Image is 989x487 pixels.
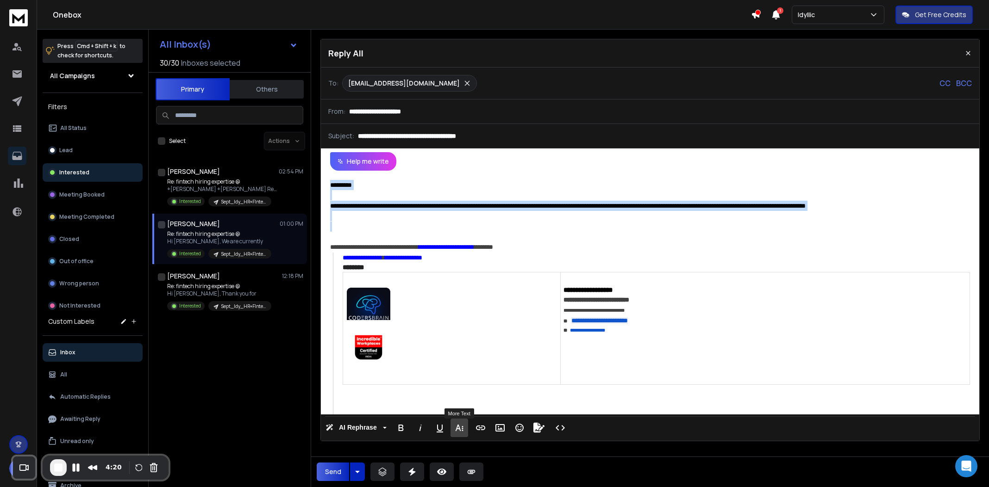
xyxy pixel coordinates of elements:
[60,438,94,445] p: Unread only
[955,455,977,477] div: Open Intercom Messenger
[160,57,179,68] span: 30 / 30
[59,213,114,221] p: Meeting Completed
[412,419,429,437] button: Italic (⌘I)
[221,251,266,258] p: Sept_Idy_HR+FIntech+[GEOGRAPHIC_DATA]
[152,35,305,54] button: All Inbox(s)
[43,208,143,226] button: Meeting Completed
[317,462,349,481] button: Send
[328,107,345,116] p: From:
[777,7,783,14] span: 1
[939,78,951,89] p: CC
[59,302,100,309] p: Not Interested
[282,272,303,280] p: 12:18 PM
[9,459,28,478] button: R
[60,371,67,378] p: All
[167,271,220,281] h1: [PERSON_NAME]
[328,47,363,60] p: Reply All
[48,317,94,326] h3: Custom Labels
[43,100,143,113] h3: Filters
[43,141,143,160] button: Lead
[179,302,201,309] p: Interested
[43,230,143,248] button: Closed
[43,296,143,315] button: Not Interested
[167,290,271,297] p: Hi [PERSON_NAME], Thank you for
[59,169,89,176] p: Interested
[798,10,819,19] p: Idyllic
[472,419,489,437] button: Insert Link (⌘K)
[59,280,99,287] p: Wrong person
[346,326,391,369] img: AIorK4zc0qmSHCWsFKjVJYJhUS2lbadqfsqM9U8XpTxgmsIb7IZhJmRanHJdC2yzlR284117rBNmYTvgiUXy
[221,303,266,310] p: Sept_Idy_HR+FIntech+[GEOGRAPHIC_DATA]
[9,9,28,26] img: logo
[915,10,966,19] p: Get Free Credits
[179,198,201,205] p: Interested
[895,6,973,24] button: Get Free Credits
[59,191,105,198] p: Meeting Booked
[43,274,143,293] button: Wrong person
[324,419,388,437] button: AI Rephrase
[43,163,143,182] button: Interested
[181,57,240,68] h3: Inboxes selected
[60,349,75,356] p: Inbox
[337,424,379,432] span: AI Rephrase
[59,147,73,154] p: Lead
[330,152,396,171] button: Help me write
[43,432,143,450] button: Unread only
[57,42,125,60] p: Press to check for shortcuts.
[59,258,94,265] p: Out of office
[167,283,271,290] p: Re: fintech hiring expertise @
[167,230,271,238] p: Re: fintech hiring expertise @
[156,78,230,100] button: Primary
[444,408,474,419] div: More Text
[167,167,220,176] h1: [PERSON_NAME]
[53,9,751,20] h1: Onebox
[431,419,449,437] button: Underline (⌘U)
[59,235,79,243] p: Closed
[60,124,87,132] p: All Status
[167,219,220,228] h1: [PERSON_NAME]
[328,131,354,141] p: Subject:
[280,220,303,228] p: 01:00 PM
[50,71,95,80] h1: All Campaigns
[60,393,111,401] p: Automatic Replies
[43,410,143,428] button: Awaiting Reply
[167,185,278,193] p: +[PERSON_NAME] +[PERSON_NAME] Regards,
[167,178,278,185] p: Re: fintech hiring expertise @
[279,168,303,175] p: 02:54 PM
[530,419,548,437] button: Signature
[392,419,410,437] button: Bold (⌘B)
[43,185,143,204] button: Meeting Booked
[328,79,338,88] p: To:
[346,288,391,331] img: AIorK4x1M0qGQgTqk0Ek2YAkC065yy3Hq3UwnLSxNu1KdORlm_LZvEjyXSL-j61d_W_UDEvEfMBwCTE
[43,365,143,384] button: All
[179,250,201,257] p: Interested
[491,419,509,437] button: Insert Image (⌘P)
[221,198,266,205] p: Sept_Idy_HR+FIntech+[GEOGRAPHIC_DATA]
[60,415,100,423] p: Awaiting Reply
[160,40,211,49] h1: All Inbox(s)
[230,79,304,99] button: Others
[43,252,143,271] button: Out of office
[75,41,118,51] span: Cmd + Shift + k
[43,119,143,137] button: All Status
[956,78,972,89] p: BCC
[167,238,271,245] p: Hi [PERSON_NAME], We are currently
[43,67,143,85] button: All Campaigns
[43,388,143,406] button: Automatic Replies
[551,419,569,437] button: Code View
[43,343,143,362] button: Inbox
[511,419,528,437] button: Emoticons
[348,79,460,88] p: [EMAIL_ADDRESS][DOMAIN_NAME]
[169,137,186,145] label: Select
[43,454,143,473] button: Sent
